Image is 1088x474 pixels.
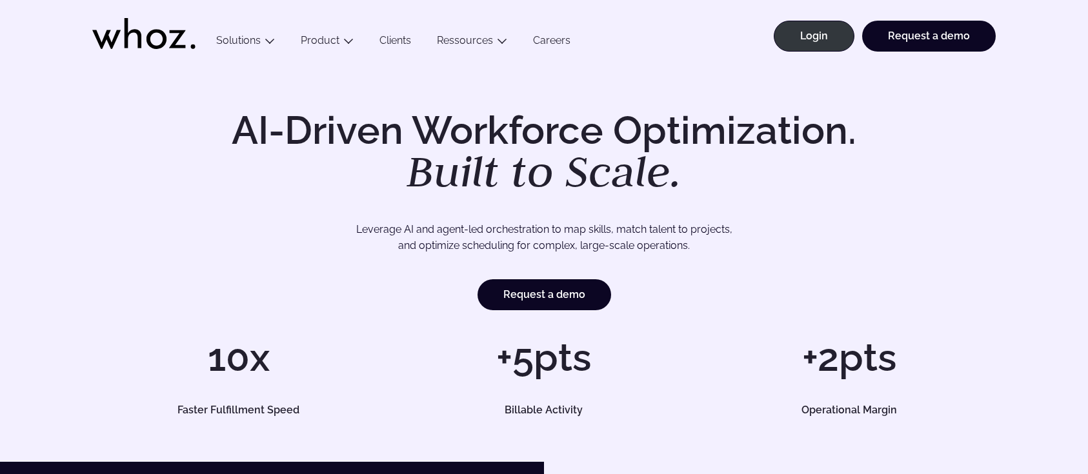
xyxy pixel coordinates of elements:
button: Solutions [203,34,288,52]
a: Clients [367,34,424,52]
a: Request a demo [862,21,996,52]
h1: 10x [92,338,385,377]
a: Login [774,21,854,52]
a: Careers [520,34,583,52]
a: Ressources [437,34,493,46]
em: Built to Scale. [407,143,681,199]
iframe: Chatbot [1003,389,1070,456]
h1: AI-Driven Workforce Optimization. [214,111,874,193]
button: Product [288,34,367,52]
h1: +2pts [703,338,996,377]
h1: +5pts [398,338,690,377]
h5: Billable Activity [412,405,676,415]
p: Leverage AI and agent-led orchestration to map skills, match talent to projects, and optimize sch... [137,221,951,254]
a: Product [301,34,339,46]
h5: Faster Fulfillment Speed [107,405,370,415]
a: Request a demo [478,279,611,310]
button: Ressources [424,34,520,52]
h5: Operational Margin [718,405,981,415]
